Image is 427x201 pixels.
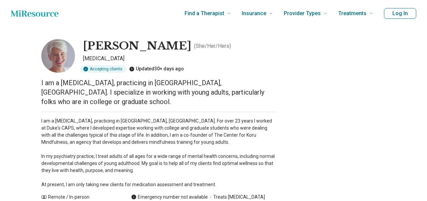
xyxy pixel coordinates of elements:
[194,42,231,50] p: ( She/Her/Hers )
[242,9,266,18] span: Insurance
[41,78,277,106] p: I am a [MEDICAL_DATA], practicing in [GEOGRAPHIC_DATA], [GEOGRAPHIC_DATA]. I specialize in workin...
[80,65,126,73] div: Accepting clients
[83,39,191,53] h1: [PERSON_NAME]
[41,39,75,73] img: Holly Rogers, Psychiatrist
[41,118,277,188] p: I am a [MEDICAL_DATA], practicing in [GEOGRAPHIC_DATA], [GEOGRAPHIC_DATA]. For over 23 years I wo...
[41,194,118,201] div: Remote / In-person
[83,55,277,63] p: [MEDICAL_DATA]
[208,194,265,201] span: Treats [MEDICAL_DATA]
[129,65,184,73] div: Updated 30+ days ago
[284,9,321,18] span: Provider Types
[185,9,224,18] span: Find a Therapist
[11,7,59,20] a: Home page
[338,9,366,18] span: Treatments
[384,8,416,19] button: Log In
[131,194,208,201] div: Emergency number not available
